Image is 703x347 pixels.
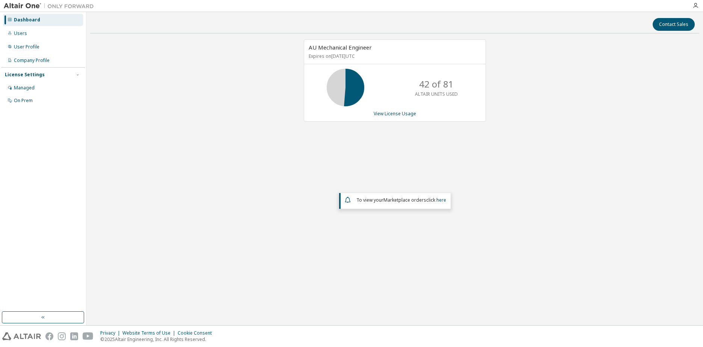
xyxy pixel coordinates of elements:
div: Privacy [100,330,122,336]
div: On Prem [14,98,33,104]
div: License Settings [5,72,45,78]
img: Altair One [4,2,98,10]
span: To view your click [356,197,446,203]
div: Users [14,30,27,36]
img: youtube.svg [83,332,94,340]
p: © 2025 Altair Engineering, Inc. All Rights Reserved. [100,336,216,342]
em: Marketplace orders [383,197,426,203]
div: Dashboard [14,17,40,23]
img: facebook.svg [45,332,53,340]
span: AU Mechanical Engineer [309,44,372,51]
a: View License Usage [374,110,416,117]
p: Expires on [DATE] UTC [309,53,479,59]
p: ALTAIR UNITS USED [415,91,458,97]
a: here [436,197,446,203]
img: altair_logo.svg [2,332,41,340]
button: Contact Sales [653,18,695,31]
div: Website Terms of Use [122,330,178,336]
p: 42 of 81 [419,78,454,91]
div: Managed [14,85,35,91]
img: instagram.svg [58,332,66,340]
div: Cookie Consent [178,330,216,336]
img: linkedin.svg [70,332,78,340]
div: Company Profile [14,57,50,63]
div: User Profile [14,44,39,50]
